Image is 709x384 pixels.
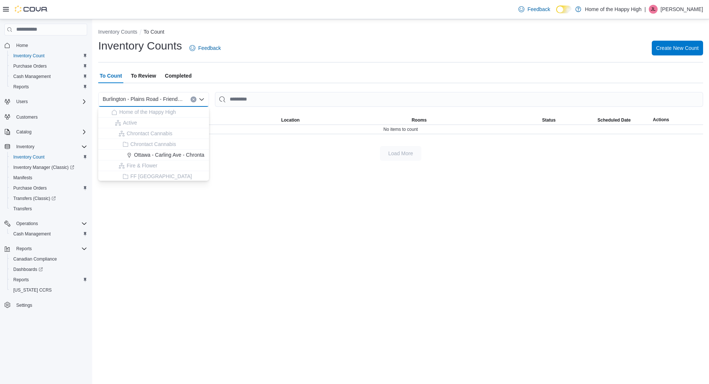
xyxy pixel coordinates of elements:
span: Scheduled Date [597,117,631,123]
span: Ottawa - Carling Ave - Chrontact Cannabis [134,151,232,159]
button: Inventory Count [7,51,90,61]
span: Actions [653,117,669,123]
span: Reports [13,244,87,253]
button: Purchase Orders [7,61,90,71]
a: Canadian Compliance [10,255,60,264]
span: Inventory [16,144,34,150]
button: Close list of options [199,96,205,102]
a: Purchase Orders [10,184,50,193]
p: [PERSON_NAME] [661,5,703,14]
a: Dashboards [10,265,46,274]
span: Purchase Orders [10,62,87,71]
a: Transfers (Classic) [7,193,90,204]
span: Dashboards [10,265,87,274]
span: Reports [13,277,29,283]
span: Settings [16,302,32,308]
span: Catalog [13,128,87,136]
button: Rooms [410,116,541,125]
button: Home of the Happy High [98,107,209,118]
span: Manifests [10,173,87,182]
button: Clear input [191,96,196,102]
button: Ottawa - Carling Ave - Chrontact Cannabis [98,150,209,160]
span: Inventory Manager (Classic) [10,163,87,172]
button: Status [541,116,596,125]
span: JL [651,5,656,14]
span: Completed [165,68,192,83]
button: Load More [380,146,421,161]
span: Inventory Count [10,51,87,60]
a: [US_STATE] CCRS [10,286,55,295]
button: To Count [144,29,164,35]
button: Inventory [1,142,90,152]
button: Reports [7,82,90,92]
input: Dark Mode [556,6,572,13]
span: Inventory [13,142,87,151]
button: Location [280,116,410,125]
nav: An example of EuiBreadcrumbs [98,28,703,37]
button: Purchase Orders [7,183,90,193]
span: Load More [388,150,413,157]
span: Reports [16,246,32,252]
button: Create New Count [652,41,703,55]
h1: Inventory Counts [98,38,182,53]
button: Users [1,96,90,107]
span: Cash Management [10,230,87,238]
div: Julia Lebek [649,5,658,14]
span: Rooms [412,117,427,123]
button: Chrontact Cannabis [98,128,209,139]
span: To Review [131,68,156,83]
span: Feedback [527,6,550,13]
button: Reports [7,275,90,285]
span: Catalog [16,129,31,135]
button: [US_STATE] CCRS [7,285,90,295]
span: Inventory Manager (Classic) [13,164,74,170]
span: Customers [16,114,38,120]
span: Cash Management [13,231,51,237]
span: No items to count [383,126,418,132]
button: Transfers [7,204,90,214]
a: Reports [10,275,32,284]
span: Reports [13,84,29,90]
button: Manifests [7,173,90,183]
a: Transfers [10,204,35,213]
button: Fire & Flower [98,160,209,171]
span: Transfers (Classic) [10,194,87,203]
button: Active [98,118,209,128]
nav: Complex example [4,37,87,330]
p: | [644,5,646,14]
span: FF [GEOGRAPHIC_DATA] [130,173,192,180]
button: Customers [1,111,90,122]
a: Purchase Orders [10,62,50,71]
button: Inventory [13,142,37,151]
button: Chrontact Cannabis [98,139,209,150]
p: Home of the Happy High [585,5,641,14]
span: Transfers [10,204,87,213]
span: Home [13,41,87,50]
span: Settings [13,300,87,310]
span: Reports [10,275,87,284]
button: Inventory Counts [98,29,137,35]
img: Cova [15,6,48,13]
span: Inventory Count [13,154,45,160]
button: Users [13,97,31,106]
a: Customers [13,113,41,122]
a: Settings [13,301,35,310]
span: Create New Count [656,44,699,52]
span: Purchase Orders [13,63,47,69]
span: Customers [13,112,87,121]
button: Operations [1,218,90,229]
span: Dashboards [13,266,43,272]
span: Washington CCRS [10,286,87,295]
a: Transfers (Classic) [10,194,59,203]
a: Inventory Count [10,51,48,60]
span: Inventory Count [10,153,87,162]
span: Users [16,99,28,105]
button: Settings [1,300,90,310]
span: Purchase Orders [10,184,87,193]
button: Reports [1,244,90,254]
span: Operations [13,219,87,228]
button: Canadian Compliance [7,254,90,264]
button: Inventory Count [7,152,90,162]
span: Canadian Compliance [13,256,57,262]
